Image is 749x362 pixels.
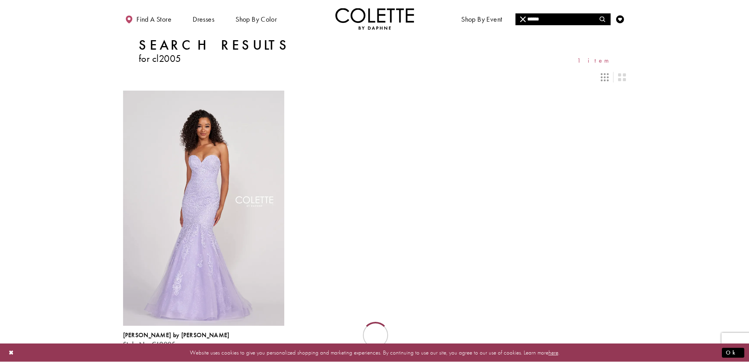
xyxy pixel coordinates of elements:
[193,15,214,23] span: Dresses
[139,53,290,64] h3: for cl2005
[597,8,609,30] a: Toggle search
[234,8,279,30] span: Shop by color
[515,13,610,25] input: Search
[136,15,171,23] span: Find a store
[139,37,290,53] h1: Search Results
[123,332,230,348] div: Colette by Daphne Style No. CL2005
[5,346,18,360] button: Close Dialog
[722,348,744,358] button: Submit Dialog
[123,331,230,339] span: [PERSON_NAME] by [PERSON_NAME]
[515,13,531,25] button: Close Search
[515,13,611,25] div: Search form
[236,15,277,23] span: Shop by color
[548,349,558,356] a: here
[577,57,611,64] span: 1 item
[118,69,631,86] div: Layout Controls
[335,8,414,30] img: Colette by Daphne
[191,8,216,30] span: Dresses
[601,73,609,81] span: Switch layout to 3 columns
[595,13,610,25] button: Submit Search
[123,8,173,30] a: Find a store
[618,73,626,81] span: Switch layout to 2 columns
[459,8,504,30] span: Shop By Event
[614,8,626,30] a: Check Wishlist
[335,8,414,30] a: Visit Home Page
[57,347,692,358] p: Website uses cookies to give you personalized shopping and marketing experiences. By continuing t...
[522,8,580,30] a: Meet the designer
[123,91,284,325] a: Visit Colette by Daphne Style No. CL2005 Page
[461,15,502,23] span: Shop By Event
[123,91,626,357] div: Product List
